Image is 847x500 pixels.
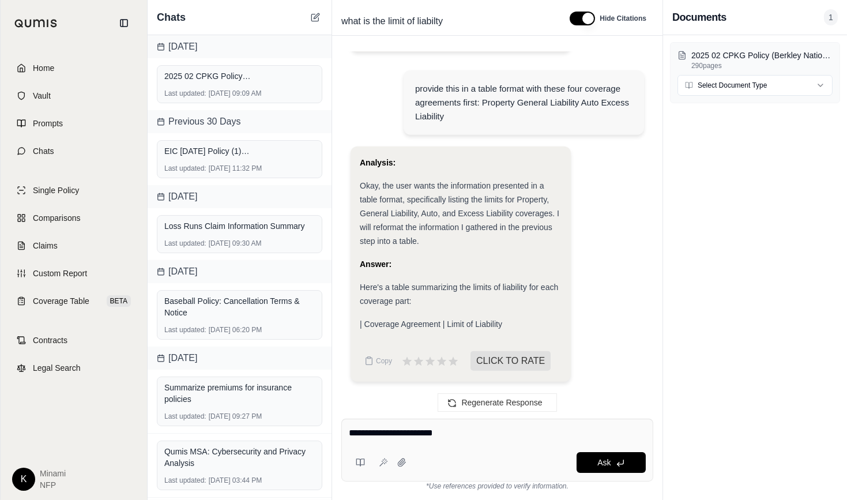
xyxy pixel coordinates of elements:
[164,239,315,248] div: [DATE] 09:30 AM
[672,9,726,25] h3: Documents
[164,89,315,98] div: [DATE] 09:09 AM
[7,328,140,353] a: Contracts
[164,164,315,173] div: [DATE] 11:32 PM
[7,178,140,203] a: Single Policy
[360,181,559,246] span: Okay, the user wants the information presented in a table format, specifically listing the limits...
[33,118,63,129] span: Prompts
[461,398,542,407] span: Regenerate Response
[7,205,140,231] a: Comparisons
[824,9,838,25] span: 1
[148,347,332,370] div: [DATE]
[148,35,332,58] div: [DATE]
[360,349,397,373] button: Copy
[164,239,206,248] span: Last updated:
[308,10,322,24] button: New Chat
[337,12,556,31] div: Edit Title
[148,110,332,133] div: Previous 30 Days
[7,355,140,381] a: Legal Search
[691,50,833,61] p: 2025 02 CPKG Policy (Berkley National Insurance).pdf
[360,319,502,329] span: | Coverage Agreement | Limit of Liability
[40,468,66,479] span: Minami
[33,90,51,101] span: Vault
[360,158,396,167] strong: Analysis:
[7,138,140,164] a: Chats
[360,260,391,269] strong: Answer:
[164,220,315,232] div: Loss Runs Claim Information Summary
[7,288,140,314] a: Coverage TableBETA
[677,50,833,70] button: 2025 02 CPKG Policy (Berkley National Insurance).pdf290pages
[164,295,315,318] div: Baseball Policy: Cancellation Terms & Notice
[148,260,332,283] div: [DATE]
[164,145,251,157] span: EIC [DATE] Policy (1).pdf
[40,479,66,491] span: NFP
[7,55,140,81] a: Home
[33,185,79,196] span: Single Policy
[164,382,315,405] div: Summarize premiums for insurance policies
[164,412,315,421] div: [DATE] 09:27 PM
[438,393,556,412] button: Regenerate Response
[148,185,332,208] div: [DATE]
[337,12,447,31] span: what is the limit of liabilty
[164,164,206,173] span: Last updated:
[164,89,206,98] span: Last updated:
[107,295,131,307] span: BETA
[33,334,67,346] span: Contracts
[14,19,58,28] img: Qumis Logo
[164,476,315,485] div: [DATE] 03:44 PM
[597,458,611,467] span: Ask
[470,351,551,371] span: CLICK TO RATE
[600,14,646,23] span: Hide Citations
[33,362,81,374] span: Legal Search
[164,325,206,334] span: Last updated:
[164,446,315,469] div: Qumis MSA: Cybersecurity and Privacy Analysis
[376,356,392,366] span: Copy
[577,452,646,473] button: Ask
[7,261,140,286] a: Custom Report
[7,233,140,258] a: Claims
[341,482,653,491] div: *Use references provided to verify information.
[691,61,833,70] p: 290 pages
[164,412,206,421] span: Last updated:
[33,145,54,157] span: Chats
[33,295,89,307] span: Coverage Table
[33,212,80,224] span: Comparisons
[115,14,133,32] button: Collapse sidebar
[164,476,206,485] span: Last updated:
[164,70,251,82] span: 2025 02 CPKG Policy (Berkley National Insurance).pdf
[360,283,558,306] span: Here's a table summarizing the limits of liability for each coverage part:
[157,9,186,25] span: Chats
[7,111,140,136] a: Prompts
[33,268,87,279] span: Custom Report
[415,82,633,123] div: provide this in a table format with these four coverage agreements first: Property General Liabil...
[33,62,54,74] span: Home
[7,83,140,108] a: Vault
[164,325,315,334] div: [DATE] 06:20 PM
[33,240,58,251] span: Claims
[12,468,35,491] div: K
